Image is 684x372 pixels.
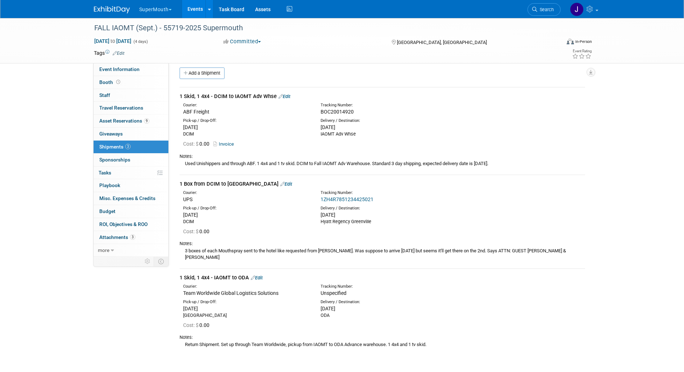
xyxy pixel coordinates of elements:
[572,49,592,53] div: Event Rating
[99,118,149,124] span: Asset Reservations
[321,312,447,319] div: ODA
[94,205,168,218] a: Budget
[321,284,482,289] div: Tracking Number:
[94,63,168,76] a: Event Information
[183,218,310,225] div: DCIM
[321,290,346,296] span: Unspecified
[94,128,168,140] a: Giveaways
[115,79,122,85] span: Booth not reserved yet
[125,144,131,149] span: 3
[180,93,585,100] div: 1 Skid, 1 4x4 - DCIM to IAOMT Adv Whse
[180,247,585,261] div: 3 boxes of each Mouthspray sent to the hotel like requested from [PERSON_NAME]. Was suppose to ar...
[94,218,168,231] a: ROI, Objectives & ROO
[94,6,130,13] img: ExhibitDay
[99,92,110,98] span: Staff
[94,167,168,179] a: Tasks
[183,124,310,131] div: [DATE]
[180,341,585,348] div: Return Shipment. Set up through Team Worldwide, pickup from IAOMT to ODA Advance warehouse. 1 4x4...
[180,274,585,282] div: 1 Skid, 1 4x4 - IAOMT to ODA
[213,141,237,147] a: Invoice
[321,190,482,196] div: Tracking Number:
[183,322,199,328] span: Cost: $
[537,7,554,12] span: Search
[183,190,310,196] div: Courier:
[221,38,264,45] button: Committed
[321,211,447,218] div: [DATE]
[575,39,592,44] div: In-Person
[99,66,140,72] span: Event Information
[99,170,111,176] span: Tasks
[180,67,225,79] a: Add a Shipment
[99,195,155,201] span: Misc. Expenses & Credits
[141,257,154,266] td: Personalize Event Tab Strip
[94,141,168,153] a: Shipments3
[99,157,130,163] span: Sponsorships
[183,211,310,218] div: [DATE]
[183,108,310,115] div: ABF Freight
[94,89,168,102] a: Staff
[570,3,584,16] img: Justin Newborn
[94,38,132,44] span: [DATE] [DATE]
[278,94,290,99] a: Edit
[567,39,574,44] img: Format-Inperson.png
[321,299,447,305] div: Delivery / Destination:
[94,115,168,127] a: Asset Reservations9
[183,131,310,137] div: DCIM
[99,234,135,240] span: Attachments
[280,181,292,187] a: Edit
[183,102,310,108] div: Courier:
[321,205,447,211] div: Delivery / Destination:
[183,305,310,312] div: [DATE]
[321,124,447,131] div: [DATE]
[397,40,487,45] span: [GEOGRAPHIC_DATA], [GEOGRAPHIC_DATA]
[144,118,149,124] span: 9
[180,160,585,167] div: Used Unishippers and through ABF. 1 4x4 and 1 tv skid. DCIM to Fall IAOMT Adv Warehouse. Standard...
[94,49,124,57] td: Tags
[98,247,109,253] span: more
[99,105,143,111] span: Travel Reservations
[99,221,148,227] span: ROI, Objectives & ROO
[183,284,310,289] div: Courier:
[183,289,310,297] div: Team Worldwide Global Logistics Solutions
[251,275,263,280] a: Edit
[321,109,354,115] span: BOC20014920
[94,231,168,244] a: Attachments3
[183,205,310,211] div: Pick-up / Drop-Off:
[321,102,482,108] div: Tracking Number:
[518,37,592,48] div: Event Format
[94,244,168,257] a: more
[183,322,212,328] span: 0.00
[109,38,116,44] span: to
[183,312,310,319] div: [GEOGRAPHIC_DATA]
[183,141,212,147] span: 0.00
[183,141,199,147] span: Cost: $
[183,229,212,234] span: 0.00
[527,3,561,16] a: Search
[94,154,168,166] a: Sponsorships
[154,257,168,266] td: Toggle Event Tabs
[133,39,148,44] span: (4 days)
[113,51,124,56] a: Edit
[321,196,373,202] a: 1ZH4R7851234425021
[99,208,115,214] span: Budget
[99,79,122,85] span: Booth
[321,218,447,225] div: Hyatt Regency Greenville
[180,153,585,160] div: Notes:
[94,76,168,89] a: Booth
[183,118,310,124] div: Pick-up / Drop-Off:
[99,144,131,150] span: Shipments
[321,131,447,137] div: IAOMT Adv Whse
[180,334,585,341] div: Notes:
[183,196,310,203] div: UPS
[92,22,550,35] div: FALL IAOMT (Sept.) - 55719-2025 Supermouth
[180,240,585,247] div: Notes:
[183,229,199,234] span: Cost: $
[130,234,135,240] span: 3
[94,179,168,192] a: Playbook
[94,192,168,205] a: Misc. Expenses & Credits
[183,299,310,305] div: Pick-up / Drop-Off:
[180,180,585,188] div: 1 Box from DCIM to [GEOGRAPHIC_DATA]
[321,118,447,124] div: Delivery / Destination:
[321,305,447,312] div: [DATE]
[99,131,123,137] span: Giveaways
